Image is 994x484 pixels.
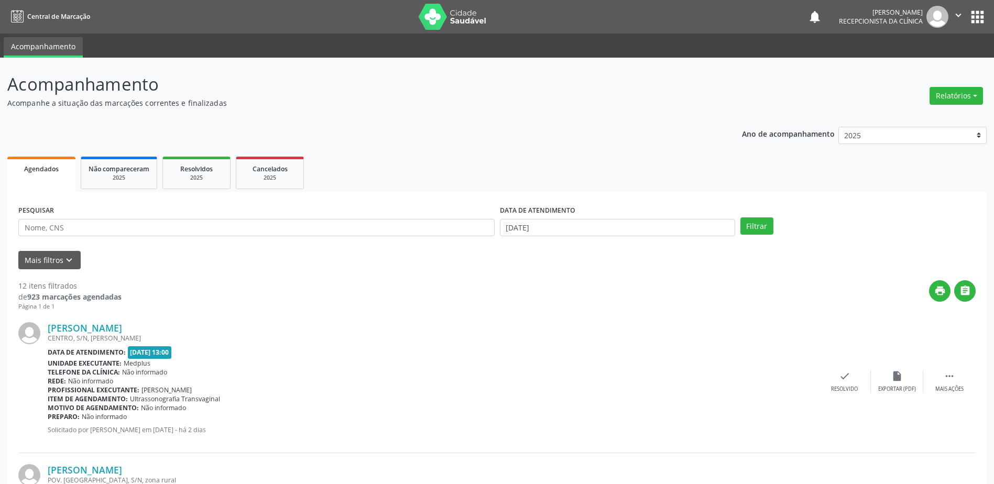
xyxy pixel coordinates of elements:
[89,164,149,173] span: Não compareceram
[48,334,818,343] div: CENTRO, S/N, [PERSON_NAME]
[141,386,192,394] span: [PERSON_NAME]
[130,394,220,403] span: Ultrassonografia Transvaginal
[7,71,693,97] p: Acompanhamento
[891,370,903,382] i: insert_drive_file
[128,346,172,358] span: [DATE] 13:00
[124,359,150,368] span: Medplus
[68,377,113,386] span: Não informado
[944,370,955,382] i: 
[48,403,139,412] b: Motivo de agendamento:
[141,403,186,412] span: Não informado
[500,219,735,237] input: Selecione um intervalo
[122,368,167,377] span: Não informado
[4,37,83,58] a: Acompanhamento
[244,174,296,182] div: 2025
[18,203,54,219] label: PESQUISAR
[24,164,59,173] span: Agendados
[742,127,835,140] p: Ano de acompanhamento
[48,322,122,334] a: [PERSON_NAME]
[18,251,81,269] button: Mais filtroskeyboard_arrow_down
[935,386,964,393] div: Mais ações
[18,322,40,344] img: img
[48,386,139,394] b: Profissional executante:
[740,217,773,235] button: Filtrar
[48,412,80,421] b: Preparo:
[180,164,213,173] span: Resolvidos
[934,285,946,296] i: print
[18,291,122,302] div: de
[170,174,223,182] div: 2025
[253,164,288,173] span: Cancelados
[18,219,495,237] input: Nome, CNS
[18,280,122,291] div: 12 itens filtrados
[953,9,964,21] i: 
[930,87,983,105] button: Relatórios
[27,12,90,21] span: Central de Marcação
[929,280,951,302] button: print
[27,292,122,302] strong: 923 marcações agendadas
[48,368,120,377] b: Telefone da clínica:
[89,174,149,182] div: 2025
[839,17,923,26] span: Recepcionista da clínica
[48,394,128,403] b: Item de agendamento:
[48,377,66,386] b: Rede:
[18,302,122,311] div: Página 1 de 1
[839,370,850,382] i: check
[63,255,75,266] i: keyboard_arrow_down
[7,8,90,25] a: Central de Marcação
[48,464,122,476] a: [PERSON_NAME]
[954,280,976,302] button: 
[807,9,822,24] button: notifications
[839,8,923,17] div: [PERSON_NAME]
[82,412,127,421] span: Não informado
[7,97,693,108] p: Acompanhe a situação das marcações correntes e finalizadas
[948,6,968,28] button: 
[48,359,122,368] b: Unidade executante:
[48,348,126,357] b: Data de atendimento:
[926,6,948,28] img: img
[968,8,987,26] button: apps
[959,285,971,296] i: 
[48,425,818,434] p: Solicitado por [PERSON_NAME] em [DATE] - há 2 dias
[878,386,916,393] div: Exportar (PDF)
[500,203,575,219] label: DATA DE ATENDIMENTO
[831,386,858,393] div: Resolvido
